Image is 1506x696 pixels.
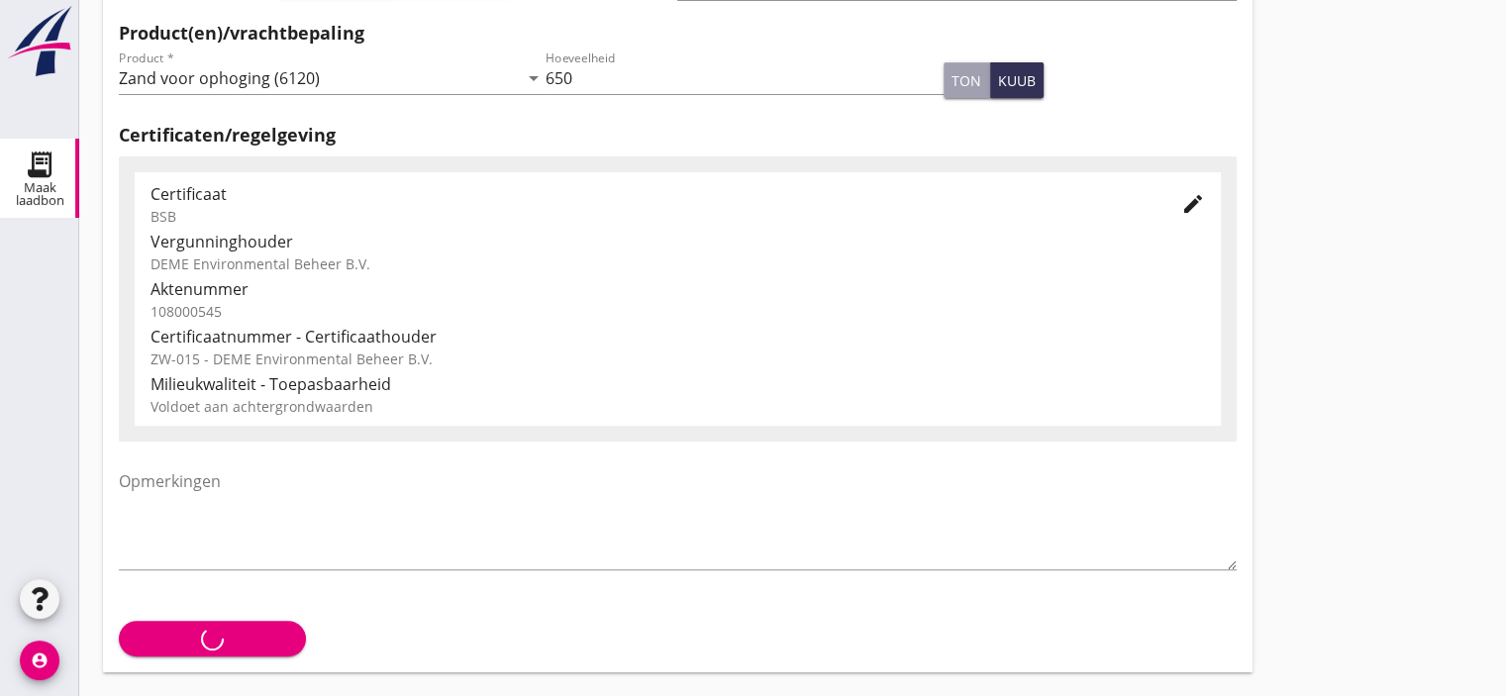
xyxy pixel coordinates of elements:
[151,230,1205,253] div: Vergunninghouder
[952,70,981,91] div: ton
[998,70,1036,91] div: kuub
[151,372,1205,396] div: Milieukwaliteit - Toepasbaarheid
[151,325,1205,348] div: Certificaatnummer - Certificaathouder
[546,62,945,94] input: Hoeveelheid
[20,641,59,680] i: account_circle
[1181,192,1205,216] i: edit
[151,396,1205,417] div: Voldoet aan achtergrondwaarden
[151,206,1150,227] div: BSB
[119,465,1237,569] textarea: Opmerkingen
[151,253,1205,274] div: DEME Environmental Beheer B.V.
[119,62,518,94] input: Product *
[151,182,1150,206] div: Certificaat
[119,122,1237,149] h2: Certificaten/regelgeving
[151,277,1205,301] div: Aktenummer
[4,5,75,78] img: logo-small.a267ee39.svg
[990,62,1044,98] button: kuub
[944,62,990,98] button: ton
[119,20,1237,47] h2: Product(en)/vrachtbepaling
[522,66,546,90] i: arrow_drop_down
[151,301,1205,322] div: 108000545
[151,348,1205,369] div: ZW-015 - DEME Environmental Beheer B.V.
